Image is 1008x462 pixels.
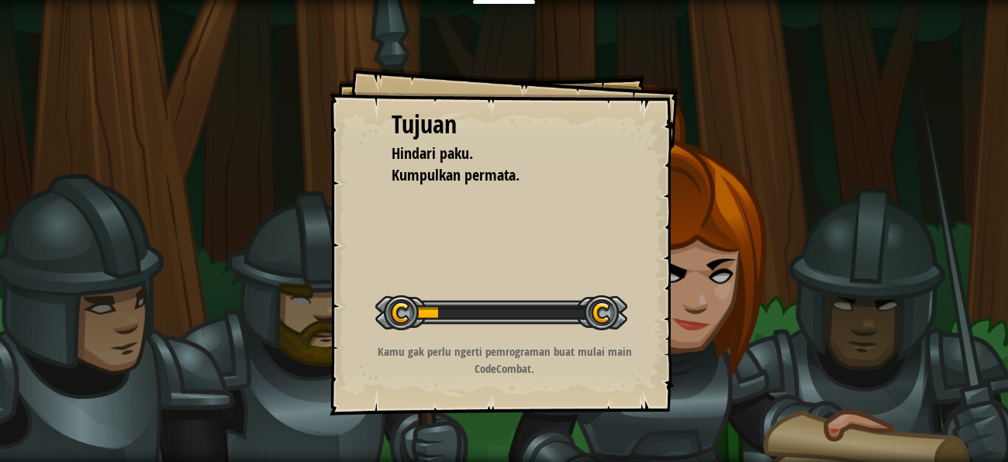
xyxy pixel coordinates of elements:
[372,164,613,187] li: Kumpulkan permata.
[392,143,473,164] span: Hindari paku.
[372,143,613,165] li: Hindari paku.
[349,343,660,377] p: Kamu gak perlu ngerti pemrograman buat mulai main CodeCombat.
[392,107,616,143] div: Tujuan
[392,164,520,185] span: Kumpulkan permata.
